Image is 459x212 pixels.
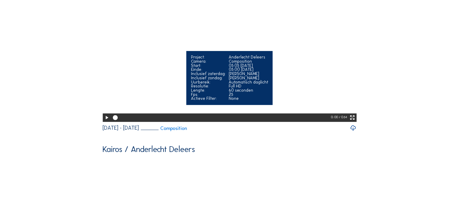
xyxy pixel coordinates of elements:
[191,97,225,101] div: Actieve Filter:
[228,84,268,88] div: Full HD
[228,97,268,101] div: None
[191,84,225,88] div: Resolutie:
[191,55,225,59] div: Project:
[103,125,139,131] div: [DATE] - [DATE]
[191,93,225,97] div: Fps:
[228,59,268,64] div: Composition
[191,80,225,84] div: Uurbereik:
[191,76,225,80] div: Inclusief zondag:
[228,55,268,59] div: Anderlecht Deleers
[331,113,339,122] div: 0: 00
[191,64,225,68] div: Start:
[228,93,268,97] div: 25
[228,76,268,80] div: [PERSON_NAME]
[228,68,268,72] div: 05:00 [DATE]
[103,145,195,153] div: Kairos / Anderlecht Deleers
[191,68,225,72] div: Einde:
[141,126,187,131] a: Composition
[191,72,225,76] div: Inclusief zaterdag:
[228,64,268,68] div: 05:05 [DATE]
[228,88,268,93] div: 60 seconden
[228,72,268,76] div: [PERSON_NAME]
[228,80,268,84] div: Automatisch daglicht
[339,113,347,122] div: / 0:54
[191,59,225,64] div: Camera:
[191,88,225,93] div: Lengte:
